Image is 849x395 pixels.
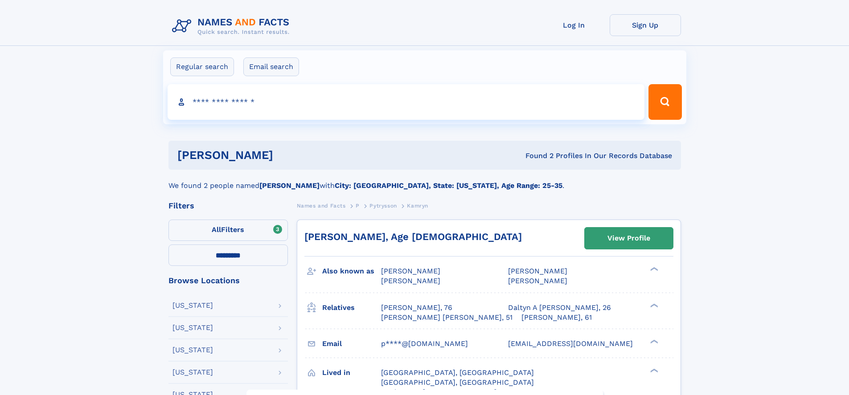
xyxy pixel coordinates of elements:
[508,267,567,275] span: [PERSON_NAME]
[399,151,672,161] div: Found 2 Profiles In Our Records Database
[297,200,346,211] a: Names and Facts
[407,203,428,209] span: Kamryn
[508,339,633,348] span: [EMAIL_ADDRESS][DOMAIN_NAME]
[369,200,397,211] a: Pytrysson
[168,14,297,38] img: Logo Names and Facts
[177,150,399,161] h1: [PERSON_NAME]
[168,220,288,241] label: Filters
[243,57,299,76] label: Email search
[381,378,534,387] span: [GEOGRAPHIC_DATA], [GEOGRAPHIC_DATA]
[335,181,562,190] b: City: [GEOGRAPHIC_DATA], State: [US_STATE], Age Range: 25-35
[356,203,360,209] span: P
[607,228,650,248] div: View Profile
[212,225,221,234] span: All
[356,200,360,211] a: P
[172,346,213,354] div: [US_STATE]
[322,365,381,380] h3: Lived in
[172,369,213,376] div: [US_STATE]
[648,266,659,272] div: ❯
[648,338,659,344] div: ❯
[508,277,567,285] span: [PERSON_NAME]
[322,336,381,351] h3: Email
[648,367,659,373] div: ❯
[508,303,611,313] a: Daltyn A [PERSON_NAME], 26
[369,203,397,209] span: Pytrysson
[648,302,659,308] div: ❯
[168,84,645,120] input: search input
[168,277,288,285] div: Browse Locations
[322,264,381,279] h3: Also known as
[381,303,452,313] a: [PERSON_NAME], 76
[168,170,681,191] div: We found 2 people named with .
[322,300,381,315] h3: Relatives
[538,14,610,36] a: Log In
[381,267,440,275] span: [PERSON_NAME]
[648,84,681,120] button: Search Button
[172,324,213,331] div: [US_STATE]
[170,57,234,76] label: Regular search
[168,202,288,210] div: Filters
[381,313,513,322] a: [PERSON_NAME] [PERSON_NAME], 51
[259,181,320,190] b: [PERSON_NAME]
[381,368,534,377] span: [GEOGRAPHIC_DATA], [GEOGRAPHIC_DATA]
[304,231,522,242] a: [PERSON_NAME], Age [DEMOGRAPHIC_DATA]
[585,228,673,249] a: View Profile
[381,277,440,285] span: [PERSON_NAME]
[521,313,592,322] a: [PERSON_NAME], 61
[610,14,681,36] a: Sign Up
[172,302,213,309] div: [US_STATE]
